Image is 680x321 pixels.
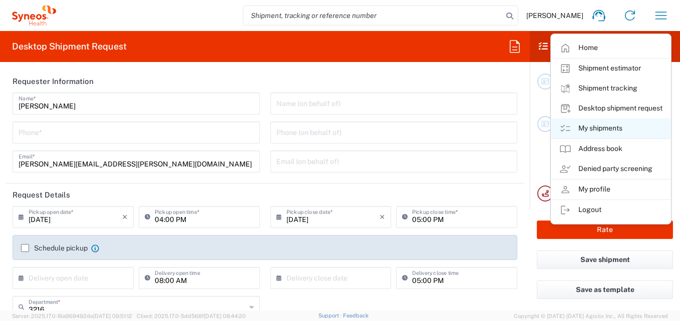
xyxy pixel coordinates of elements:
h2: Request Details [13,190,70,200]
a: Home [551,38,670,58]
i: × [122,209,128,225]
span: Server: 2025.17.0-16a969492de [12,313,132,319]
h2: Shipment Checklist [539,40,637,52]
a: Feedback [343,312,369,318]
h2: Desktop Shipment Request [12,40,127,52]
a: My profile [551,179,670,199]
label: Schedule pickup [21,244,88,252]
a: Logout [551,200,670,220]
span: [DATE] 09:51:12 [93,313,132,319]
button: Save shipment [537,250,673,269]
span: [DATE] 08:44:20 [204,313,246,319]
a: My shipments [551,118,670,138]
i: × [380,209,385,225]
span: [PERSON_NAME] [526,11,583,20]
button: Rate [537,220,673,239]
h2: Requester Information [13,76,94,86]
a: Shipment tracking [551,78,670,98]
a: Denied party screening [551,159,670,179]
span: Client: 2025.17.0-5dd568f [137,313,246,319]
a: Shipment estimator [551,58,670,78]
a: Address book [551,139,670,159]
button: Save as template [537,280,673,299]
a: Support [318,312,344,318]
a: Desktop shipment request [551,98,670,118]
input: Shipment, tracking or reference number [243,6,503,25]
span: Copyright © [DATE]-[DATE] Agistix Inc., All Rights Reserved [514,311,668,320]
